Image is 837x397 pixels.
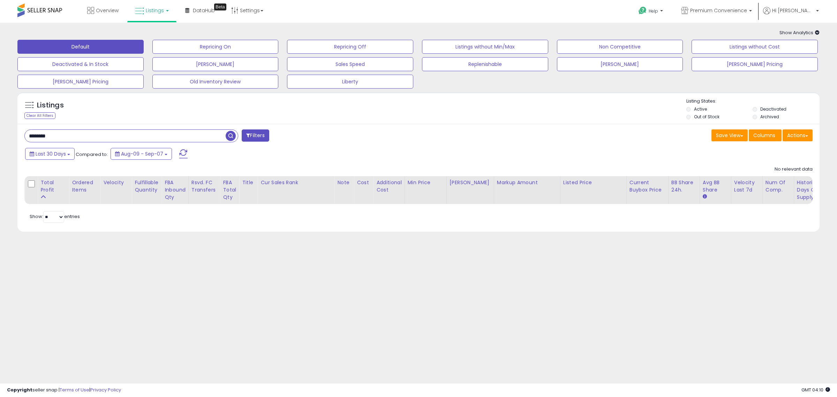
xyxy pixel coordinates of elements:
label: Archived [760,114,779,120]
span: Compared to: [76,151,108,158]
label: Active [694,106,707,112]
a: Hi [PERSON_NAME] [763,7,819,23]
span: Help [649,8,658,14]
button: Non Competitive [557,40,683,54]
div: FBA inbound Qty [165,179,186,201]
div: [PERSON_NAME] [450,179,491,186]
button: Columns [749,129,782,141]
button: Default [17,40,144,54]
div: Markup Amount [497,179,557,186]
span: Listings [146,7,164,14]
button: Replenishable [422,57,548,71]
button: Repricing Off [287,40,413,54]
span: Aug-09 - Sep-07 [121,150,163,157]
span: Premium Convenience [690,7,747,14]
button: Save View [711,129,748,141]
button: Old Inventory Review [152,75,279,89]
button: [PERSON_NAME] Pricing [17,75,144,89]
button: Aug-09 - Sep-07 [111,148,172,160]
div: Ordered Items [72,179,97,194]
div: Rsvd. FC Transfers [191,179,217,194]
p: Listing States: [686,98,820,105]
span: Show Analytics [779,29,820,36]
div: Clear All Filters [24,112,55,119]
button: [PERSON_NAME] [152,57,279,71]
h5: Listings [37,100,64,110]
div: Historical Days Of Supply [797,179,822,201]
span: Columns [753,132,775,139]
div: Velocity Last 7d [734,179,760,194]
button: Repricing On [152,40,279,54]
div: Additional Cost [376,179,402,194]
div: Fulfillable Quantity [135,179,159,194]
small: Avg BB Share. [703,194,707,200]
div: Min Price [408,179,444,186]
span: Overview [96,7,119,14]
div: Current Buybox Price [629,179,665,194]
button: Last 30 Days [25,148,75,160]
div: Avg BB Share [703,179,728,194]
div: FBA Total Qty [223,179,236,201]
div: Velocity [103,179,129,186]
button: Deactivated & In Stock [17,57,144,71]
button: Filters [242,129,269,142]
div: BB Share 24h. [671,179,697,194]
div: Note [337,179,351,186]
span: Hi [PERSON_NAME] [772,7,814,14]
div: Cost [357,179,370,186]
button: [PERSON_NAME] [557,57,683,71]
div: Num of Comp. [766,179,791,194]
label: Out of Stock [694,114,719,120]
button: Listings without Min/Max [422,40,548,54]
div: Tooltip anchor [214,3,226,10]
div: No relevant data [775,166,813,173]
label: Deactivated [760,106,786,112]
button: Listings without Cost [692,40,818,54]
button: Liberty [287,75,413,89]
div: Title [242,179,255,186]
span: DataHub [193,7,215,14]
i: Get Help [638,6,647,15]
button: Sales Speed [287,57,413,71]
button: Actions [783,129,813,141]
span: Show: entries [30,213,80,220]
a: Help [633,1,670,23]
div: Listed Price [563,179,624,186]
div: Total Profit [40,179,66,194]
span: Last 30 Days [36,150,66,157]
div: Cur Sales Rank [261,179,331,186]
button: [PERSON_NAME] Pricing [692,57,818,71]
